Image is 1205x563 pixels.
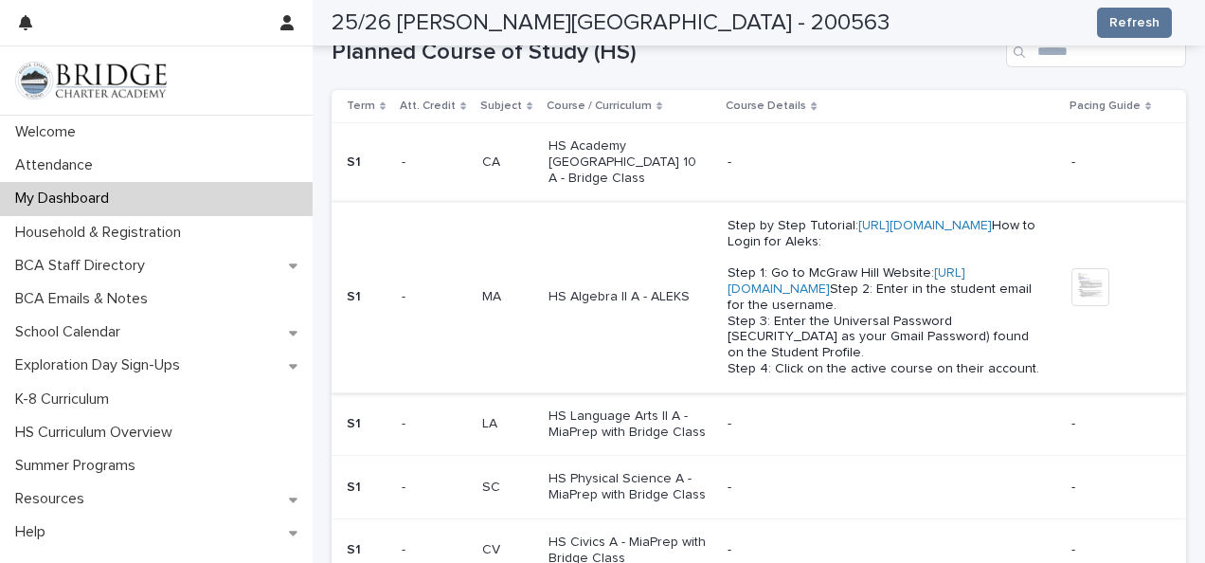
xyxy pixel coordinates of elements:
[549,471,707,503] p: HS Physical Science A - MiaPrep with Bridge Class
[8,290,163,308] p: BCA Emails & Notes
[332,202,1186,392] tr: S1-- MAMA HS Algebra II A - ALEKSStep by Step Tutorial:[URL][DOMAIN_NAME]How to Login for Aleks: ...
[728,416,1043,432] p: -
[332,392,1186,456] tr: S1-- LALA HS Language Arts II A - MiaPrep with Bridge Class--
[332,39,998,66] h1: Planned Course of Study (HS)
[547,96,652,117] p: Course / Curriculum
[402,151,409,171] p: -
[482,476,504,496] p: SC
[1071,416,1156,432] p: -
[347,96,375,117] p: Term
[15,62,167,100] img: V1C1m3IdTEidaUdm9Hs0
[347,289,387,305] p: S1
[1071,480,1156,496] p: -
[1070,96,1141,117] p: Pacing Guide
[8,323,135,341] p: School Calendar
[402,285,409,305] p: -
[8,390,124,409] p: K-8 Curriculum
[400,96,456,117] p: Att. Credit
[728,542,1043,558] p: -
[8,356,195,374] p: Exploration Day Sign-Ups
[8,424,188,442] p: HS Curriculum Overview
[402,412,409,432] p: -
[480,96,522,117] p: Subject
[549,138,707,186] p: HS Academy [GEOGRAPHIC_DATA] 10 A - Bridge Class
[482,538,504,558] p: CV
[482,151,504,171] p: CA
[8,156,108,174] p: Attendance
[482,412,501,432] p: LA
[8,257,160,275] p: BCA Staff Directory
[728,154,1043,171] p: -
[549,289,707,305] p: HS Algebra II A - ALEKS
[482,285,505,305] p: MA
[728,480,1043,496] p: -
[8,224,196,242] p: Household & Registration
[858,219,992,232] a: [URL][DOMAIN_NAME]
[347,542,387,558] p: S1
[1071,154,1156,171] p: -
[402,476,409,496] p: -
[332,9,890,37] h2: 25/26 [PERSON_NAME][GEOGRAPHIC_DATA] - 200563
[1006,37,1186,67] input: Search
[1097,8,1172,38] button: Refresh
[726,96,806,117] p: Course Details
[347,416,387,432] p: S1
[1071,542,1156,558] p: -
[1109,13,1160,32] span: Refresh
[8,123,91,141] p: Welcome
[728,266,965,296] a: [URL][DOMAIN_NAME]
[332,123,1186,202] tr: S1-- CACA HS Academy [GEOGRAPHIC_DATA] 10 A - Bridge Class--
[332,456,1186,519] tr: S1-- SCSC HS Physical Science A - MiaPrep with Bridge Class--
[347,480,387,496] p: S1
[347,154,387,171] p: S1
[8,457,151,475] p: Summer Programs
[728,218,1043,377] p: Step by Step Tutorial: How to Login for Aleks: Step 1: Go to McGraw Hill Website: Step 2: Enter i...
[8,490,99,508] p: Resources
[549,409,707,441] p: HS Language Arts II A - MiaPrep with Bridge Class
[8,523,61,541] p: Help
[8,190,124,208] p: My Dashboard
[402,538,409,558] p: -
